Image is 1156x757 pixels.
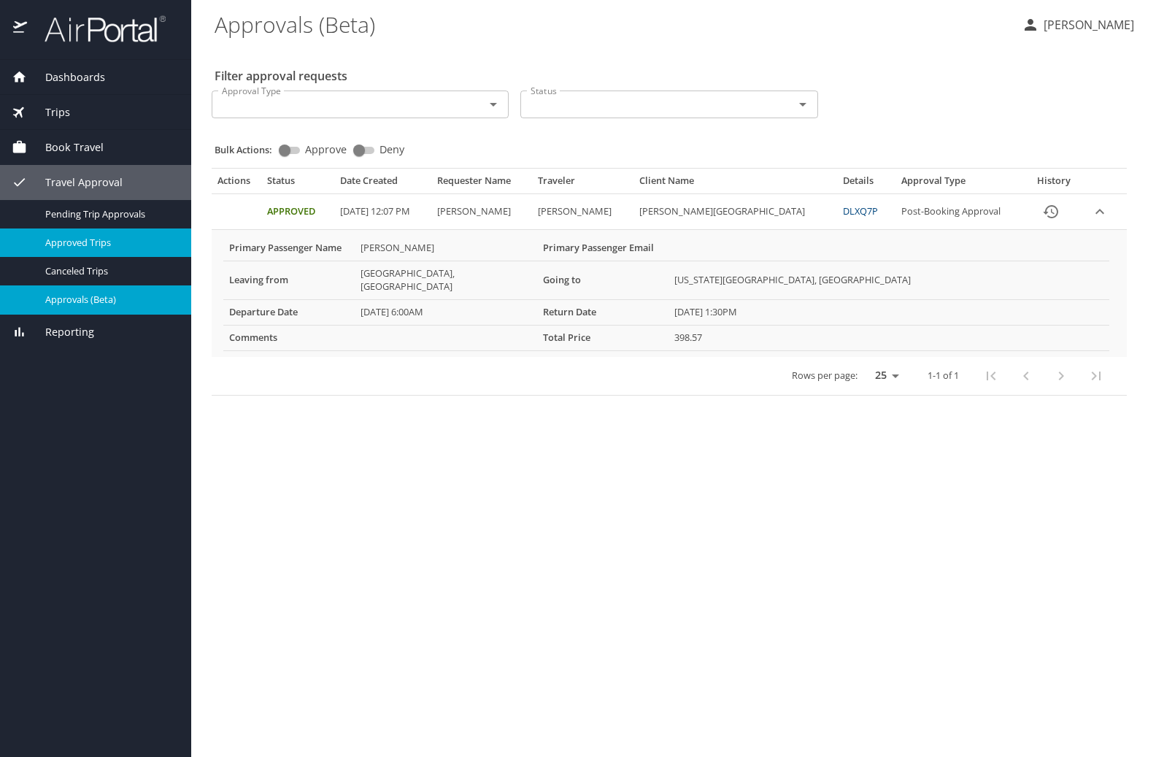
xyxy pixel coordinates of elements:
[633,174,837,193] th: Client Name
[28,15,166,43] img: airportal-logo.png
[45,293,174,307] span: Approvals (Beta)
[668,261,1109,299] td: [US_STATE][GEOGRAPHIC_DATA], [GEOGRAPHIC_DATA]
[793,94,813,115] button: Open
[223,236,1109,351] table: More info for approvals
[537,325,668,350] th: Total Price
[212,174,261,193] th: Actions
[261,194,334,230] td: Approved
[355,236,537,261] td: [PERSON_NAME]
[261,174,334,193] th: Status
[537,299,668,325] th: Return Date
[334,174,431,193] th: Date Created
[334,194,431,230] td: [DATE] 12:07 PM
[355,261,537,299] td: [GEOGRAPHIC_DATA], [GEOGRAPHIC_DATA]
[305,145,347,155] span: Approve
[1016,12,1140,38] button: [PERSON_NAME]
[355,299,537,325] td: [DATE] 6:00AM
[27,69,105,85] span: Dashboards
[928,371,959,380] p: 1-1 of 1
[863,364,904,386] select: rows per page
[27,104,70,120] span: Trips
[483,94,504,115] button: Open
[1025,174,1083,193] th: History
[843,204,878,218] a: DLXQ7P
[792,371,858,380] p: Rows per page:
[45,236,174,250] span: Approved Trips
[45,207,174,221] span: Pending Trip Approvals
[532,174,633,193] th: Traveler
[27,139,104,155] span: Book Travel
[223,299,355,325] th: Departure Date
[633,194,837,230] td: [PERSON_NAME][GEOGRAPHIC_DATA]
[215,143,284,156] p: Bulk Actions:
[223,261,355,299] th: Leaving from
[223,236,355,261] th: Primary Passenger Name
[212,174,1127,395] table: Approval table
[45,264,174,278] span: Canceled Trips
[837,174,895,193] th: Details
[537,261,668,299] th: Going to
[379,145,404,155] span: Deny
[215,1,1010,47] h1: Approvals (Beta)
[1033,194,1068,229] button: History
[532,194,633,230] td: [PERSON_NAME]
[431,194,533,230] td: [PERSON_NAME]
[27,324,94,340] span: Reporting
[13,15,28,43] img: icon-airportal.png
[668,299,1109,325] td: [DATE] 1:30PM
[27,174,123,191] span: Travel Approval
[223,325,355,350] th: Comments
[668,325,1109,350] td: 398.57
[1039,16,1134,34] p: [PERSON_NAME]
[431,174,533,193] th: Requester Name
[215,64,347,88] h2: Filter approval requests
[895,194,1025,230] td: Post-Booking Approval
[537,236,668,261] th: Primary Passenger Email
[895,174,1025,193] th: Approval Type
[1089,201,1111,223] button: expand row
